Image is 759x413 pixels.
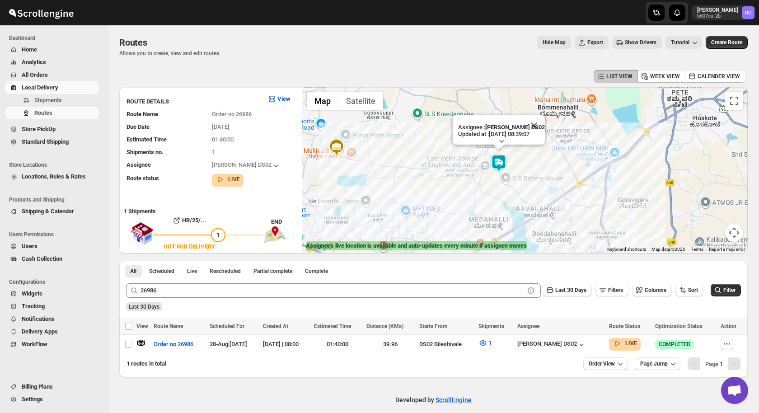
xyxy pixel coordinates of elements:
button: Delivery Apps [5,325,98,338]
button: Tutorial [665,36,702,49]
div: 01:40:00 [314,340,361,349]
div: 39.96 [366,340,414,349]
span: Due Date [126,123,150,130]
span: View [136,323,148,329]
button: WEEK VIEW [637,70,685,83]
button: Export [575,36,609,49]
p: Developed by [395,395,472,404]
span: 1 routes in total [126,360,166,367]
p: b607ea-2b [697,14,738,19]
span: Route Status [609,323,640,329]
span: WorkFlow [22,341,47,347]
p: Updated at : [DATE] 08:39:07 [458,131,545,137]
span: Billing Plans [22,383,53,390]
text: RC [745,10,751,16]
button: 1 [473,336,497,350]
span: Rahul Chopra [742,6,754,19]
button: Analytics [5,56,98,69]
span: Dashboard [9,34,102,42]
nav: Pagination [688,357,740,370]
span: Shipments [478,323,504,329]
span: Tracking [22,303,45,310]
button: Tracking [5,300,98,313]
span: Last 30 Days [129,304,159,310]
span: Local Delivery [22,84,58,91]
span: Route status [126,175,159,182]
span: Widgets [22,290,42,297]
span: All Orders [22,71,48,78]
span: Page [705,361,723,367]
b: View [277,95,290,102]
span: Users [22,243,37,249]
button: LIVE [216,175,240,184]
span: Filter [723,287,736,293]
button: Order no 26986 [148,337,199,352]
button: All routes [125,265,142,277]
p: Assignee : [458,124,545,131]
button: All Orders [5,69,98,81]
button: Filters [595,284,628,296]
b: LIVE [625,340,637,347]
label: Assignee's live location is available and auto-updates every minute if assignee moves [306,241,527,250]
span: [DATE] [212,123,230,130]
span: CALENDER VIEW [698,73,740,80]
p: Allows you to create, view and edit routes. [119,50,220,57]
button: Sort [675,284,703,296]
span: Routes [34,109,52,116]
span: Assignee [517,323,539,329]
img: ScrollEngine [7,1,75,24]
span: Scheduled For [210,323,244,329]
button: Routes [5,107,98,119]
span: Shipments no. [126,149,164,155]
span: Shipments [34,97,62,103]
span: Starts From [419,323,447,329]
button: Map action label [537,36,571,49]
button: View [262,92,296,106]
b: 1 [720,361,723,367]
button: Shipping & Calendar [5,205,98,218]
span: Products and Shipping [9,196,102,203]
span: Export [587,39,603,46]
div: [DATE] | 08:00 [263,340,309,349]
span: Sort [688,287,698,293]
span: Routes [119,37,147,48]
span: Settings [22,396,43,403]
button: Create Route [706,36,748,49]
span: WEEK VIEW [650,73,680,80]
button: LIST VIEW [594,70,638,83]
button: Home [5,43,98,56]
span: Shipping & Calendar [22,208,74,215]
button: Settings [5,393,98,406]
a: ScrollEngine [436,396,472,404]
span: Route Name [154,323,183,329]
button: Map camera controls [725,224,743,242]
div: END [271,217,298,226]
span: Hide Map [543,39,566,46]
span: Delivery Apps [22,328,58,335]
span: Partial complete [253,268,292,275]
button: [PERSON_NAME] DS02 [517,340,586,349]
span: Order no 26986 [212,111,252,117]
span: Order no 26986 [154,340,193,349]
img: trip_end.png [264,226,286,244]
b: LIVE [228,176,240,183]
button: Notifications [5,313,98,325]
button: [PERSON_NAME] DS02 [212,161,281,170]
span: Action [721,323,736,329]
button: LIVE [613,339,637,348]
p: [PERSON_NAME] [697,6,738,14]
span: Optimization Status [655,323,703,329]
span: Show Drivers [625,39,656,46]
img: Google [305,241,334,253]
button: Order View [583,357,628,370]
b: HR/25/... [182,217,206,224]
img: shop.svg [131,216,153,251]
span: Complete [305,268,328,275]
span: COMPLETED [659,341,690,348]
a: Terms (opens in new tab) [691,247,703,252]
span: Page Jump [640,360,668,367]
span: Scheduled [149,268,174,275]
div: OUT FOR DELIVERY [164,242,215,251]
span: Analytics [22,59,46,66]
